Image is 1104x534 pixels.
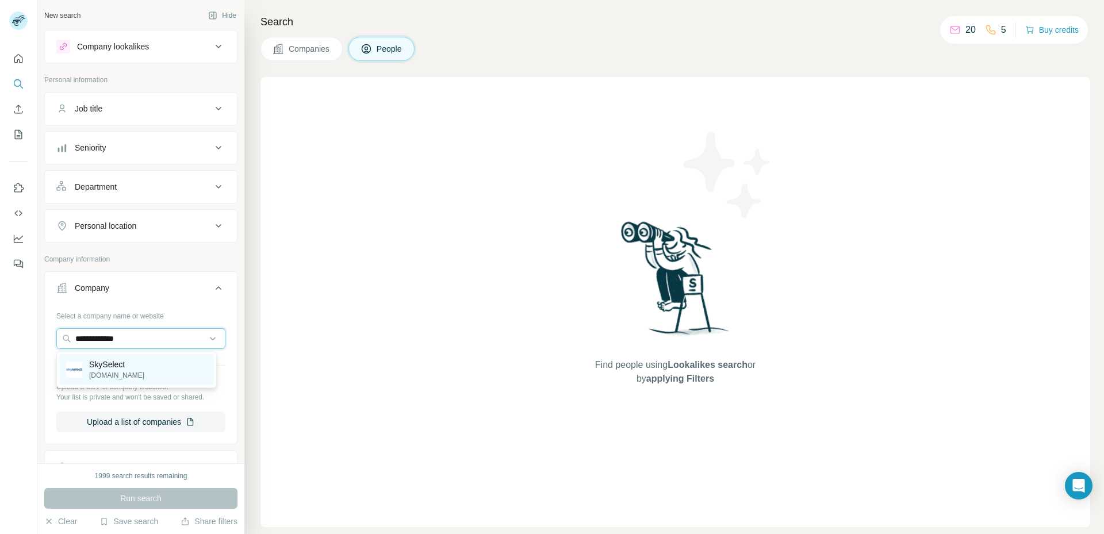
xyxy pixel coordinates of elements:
button: Dashboard [9,228,28,249]
div: 1999 search results remaining [95,471,187,481]
span: Lookalikes search [668,360,747,370]
img: Surfe Illustration - Stars [676,123,779,226]
p: SkySelect [89,359,144,370]
div: Personal location [75,220,136,232]
div: Company [75,282,109,294]
button: Upload a list of companies [56,412,225,432]
img: SkySelect [66,362,82,378]
button: Share filters [181,516,237,527]
p: Your list is private and won't be saved or shared. [56,392,225,402]
button: My lists [9,124,28,145]
div: Seniority [75,142,106,153]
button: Quick start [9,48,28,69]
div: Open Intercom Messenger [1065,472,1092,500]
button: Use Surfe API [9,203,28,224]
p: Company information [44,254,237,264]
div: Department [75,181,117,193]
div: Job title [75,103,102,114]
p: 5 [1001,23,1006,37]
button: Hide [200,7,244,24]
h4: Search [260,14,1090,30]
button: Department [45,173,237,201]
button: Feedback [9,253,28,274]
button: Clear [44,516,77,527]
button: Job title [45,95,237,122]
button: Buy credits [1025,22,1079,38]
span: People [377,43,403,55]
button: Company [45,274,237,306]
span: Companies [289,43,331,55]
span: applying Filters [646,374,714,383]
p: Personal information [44,75,237,85]
button: Personal location [45,212,237,240]
div: New search [44,10,80,21]
button: Save search [99,516,158,527]
button: Seniority [45,134,237,162]
button: Use Surfe on LinkedIn [9,178,28,198]
button: Search [9,74,28,94]
p: 20 [965,23,976,37]
img: Surfe Illustration - Woman searching with binoculars [616,218,735,347]
span: Find people using or by [583,358,767,386]
div: Company lookalikes [77,41,149,52]
div: Industry [75,461,103,472]
p: [DOMAIN_NAME] [89,370,144,381]
button: Company lookalikes [45,33,237,60]
div: Select a company name or website [56,306,225,321]
button: Industry [45,453,237,481]
button: Enrich CSV [9,99,28,120]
